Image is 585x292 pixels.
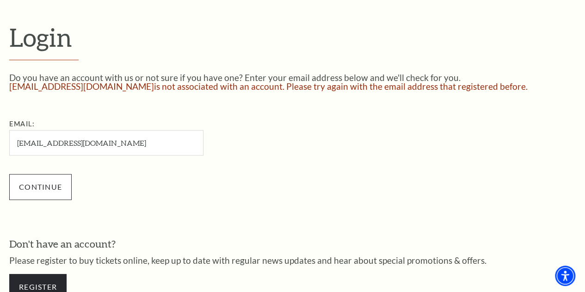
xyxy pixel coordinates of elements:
[9,73,576,82] p: Do you have an account with us or not sure if you have one? Enter your email address below and we...
[9,174,72,200] input: Submit button
[9,256,576,265] p: Please register to buy tickets online, keep up to date with regular news updates and hear about s...
[9,81,528,92] span: [EMAIL_ADDRESS][DOMAIN_NAME] is not associated with an account. Please try again with the email a...
[9,130,203,155] input: Required
[555,266,575,286] div: Accessibility Menu
[9,22,72,52] span: Login
[9,120,35,128] label: Email:
[9,237,576,251] h3: Don't have an account?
